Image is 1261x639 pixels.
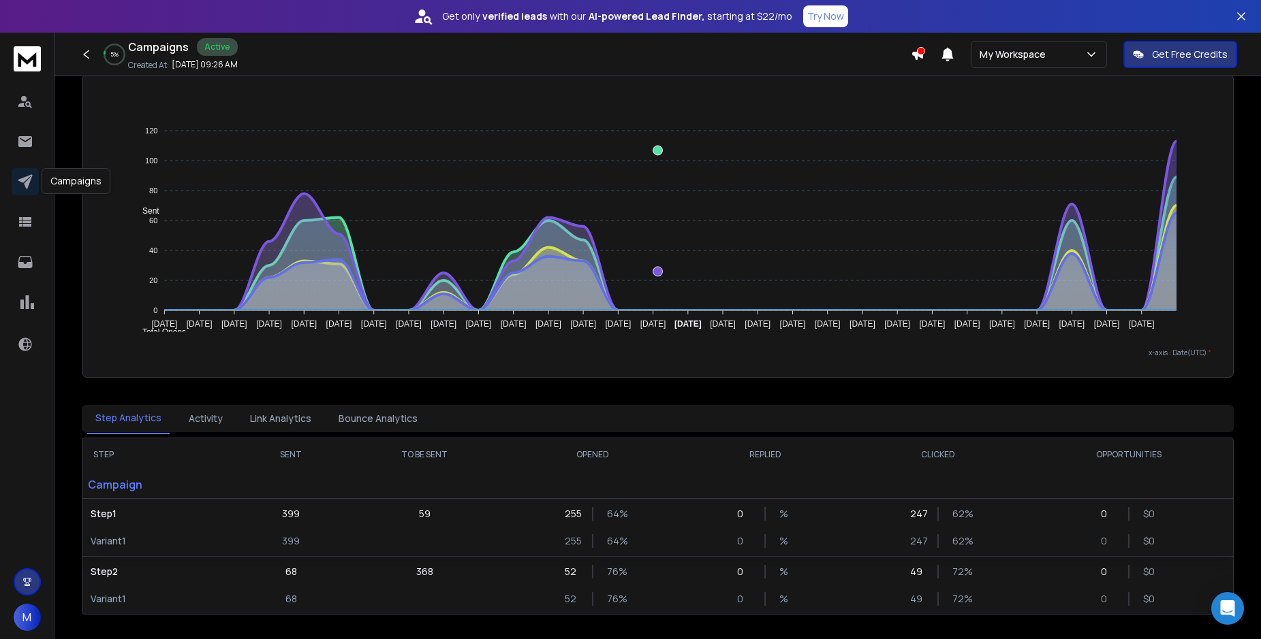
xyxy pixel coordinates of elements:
tspan: [DATE] [954,319,980,329]
tspan: [DATE] [1129,319,1155,329]
p: 62 % [952,534,966,548]
button: Link Analytics [242,404,320,433]
p: 368 [416,565,433,578]
tspan: 100 [145,157,157,165]
p: % [779,534,793,548]
img: logo [14,46,41,71]
p: % [779,565,793,578]
div: Campaigns [42,168,110,194]
p: Variant 1 [91,534,231,548]
strong: AI-powered Lead Finder, [589,10,704,23]
p: $ 0 [1143,592,1157,606]
div: Active [197,38,238,56]
p: Campaign [82,471,239,498]
p: $ 0 [1143,534,1157,548]
p: Get only with our starting at $22/mo [442,10,792,23]
th: STEP [82,438,239,471]
tspan: [DATE] [396,319,422,329]
tspan: [DATE] [1059,319,1085,329]
th: OPENED [506,438,679,471]
tspan: [DATE] [780,319,806,329]
p: [DATE] 09:26 AM [172,59,238,70]
tspan: [DATE] [361,319,387,329]
p: Step 1 [91,507,231,521]
tspan: [DATE] [710,319,736,329]
tspan: 80 [149,186,157,195]
th: SENT [239,438,343,471]
p: 76 % [607,565,621,578]
p: Step 2 [91,565,231,578]
p: 72 % [952,592,966,606]
h1: Campaigns [128,39,189,55]
p: $ 0 [1143,507,1157,521]
p: 76 % [607,592,621,606]
p: 255 [565,507,578,521]
tspan: [DATE] [465,319,491,329]
tspan: [DATE] [745,319,770,329]
button: Try Now [803,5,848,27]
tspan: 20 [149,276,157,284]
button: Bounce Analytics [330,404,426,433]
button: Step Analytics [87,403,170,434]
p: % [779,592,793,606]
span: Total Opens [132,327,186,337]
th: CLICKED [852,438,1025,471]
p: 64 % [607,507,621,521]
button: M [14,604,41,631]
p: 52 [565,565,578,578]
p: 0 [737,565,751,578]
tspan: 60 [149,216,157,225]
tspan: [DATE] [291,319,317,329]
tspan: 120 [145,127,157,135]
p: 255 [565,534,578,548]
tspan: [DATE] [605,319,631,329]
tspan: [DATE] [326,319,352,329]
tspan: 0 [153,306,157,314]
tspan: [DATE] [186,319,212,329]
p: 0 [1101,534,1115,548]
p: Created At: [128,60,169,71]
button: Activity [181,404,231,433]
p: 52 [565,592,578,606]
p: x-axis : Date(UTC) [104,348,1211,358]
p: 68 [285,565,297,578]
p: 0 [737,534,751,548]
p: $ 0 [1143,565,1157,578]
tspan: [DATE] [1094,319,1120,329]
p: 0 [737,507,751,521]
div: Open Intercom Messenger [1211,592,1244,625]
p: 72 % [952,565,966,578]
tspan: [DATE] [256,319,282,329]
p: 0 [737,592,751,606]
tspan: [DATE] [535,319,561,329]
th: TO BE SENT [343,438,506,471]
tspan: 40 [149,246,157,255]
p: 68 [285,592,297,606]
p: 59 [419,507,431,521]
p: % [779,507,793,521]
p: 247 [910,534,924,548]
tspan: [DATE] [640,319,666,329]
th: OPPORTUNITIES [1025,438,1233,471]
p: 399 [282,534,300,548]
tspan: [DATE] [920,319,946,329]
tspan: [DATE] [815,319,841,329]
p: 49 [910,592,924,606]
p: Try Now [807,10,844,23]
p: 62 % [952,507,966,521]
strong: verified leads [482,10,547,23]
p: 49 [910,565,924,578]
p: Variant 1 [91,592,231,606]
p: 247 [910,507,924,521]
tspan: [DATE] [1024,319,1050,329]
p: 5 % [110,50,119,59]
tspan: [DATE] [674,319,702,329]
p: Get Free Credits [1152,48,1228,61]
p: 0 [1101,507,1115,521]
p: My Workspace [980,48,1051,61]
tspan: [DATE] [151,319,177,329]
tspan: [DATE] [884,319,910,329]
p: 64 % [607,534,621,548]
